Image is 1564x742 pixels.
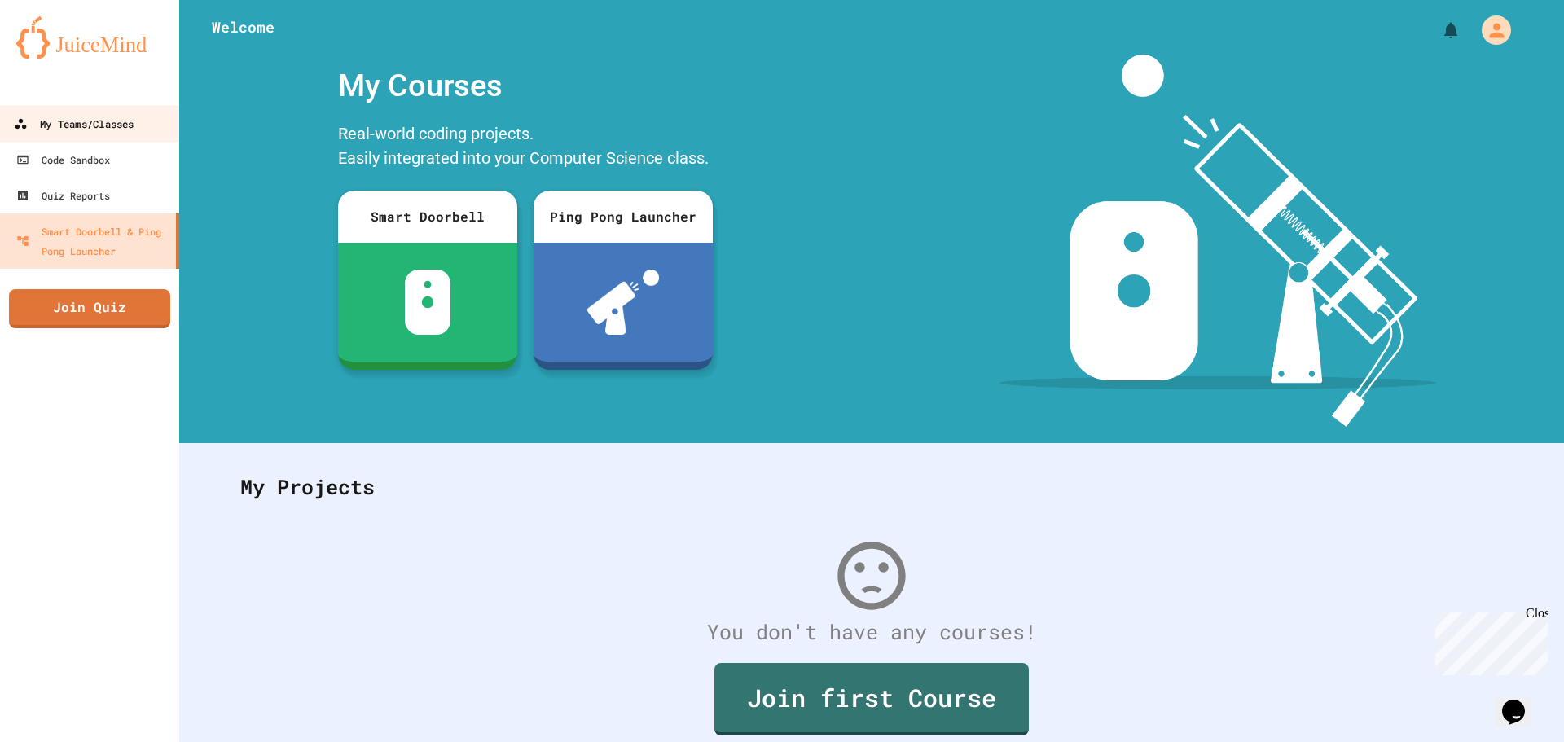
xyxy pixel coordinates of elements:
[16,150,110,169] div: Code Sandbox
[1496,677,1548,726] iframe: chat widget
[534,191,713,243] div: Ping Pong Launcher
[587,270,660,335] img: ppl-with-ball.png
[338,191,517,243] div: Smart Doorbell
[1465,11,1515,49] div: My Account
[7,7,112,103] div: Chat with us now!Close
[1411,16,1465,44] div: My Notifications
[999,55,1436,427] img: banner-image-my-projects.png
[330,117,721,178] div: Real-world coding projects. Easily integrated into your Computer Science class.
[9,289,170,328] a: Join Quiz
[714,663,1029,735] a: Join first Course
[16,16,163,59] img: logo-orange.svg
[16,186,110,205] div: Quiz Reports
[330,55,721,117] div: My Courses
[224,617,1519,648] div: You don't have any courses!
[224,455,1519,519] div: My Projects
[14,114,134,134] div: My Teams/Classes
[16,222,169,261] div: Smart Doorbell & Ping Pong Launcher
[405,270,451,335] img: sdb-white.svg
[1429,606,1548,675] iframe: chat widget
